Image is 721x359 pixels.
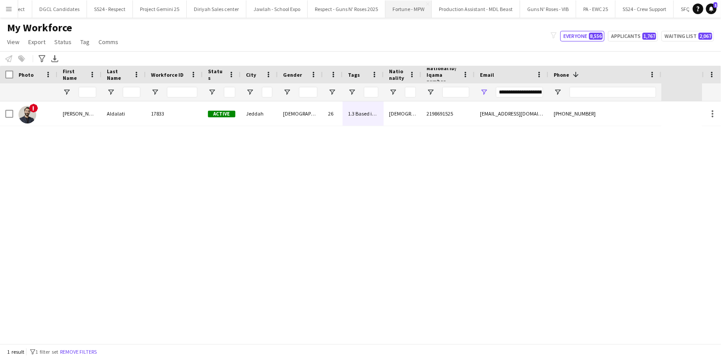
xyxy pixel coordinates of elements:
[560,31,604,41] button: Everyone8,556
[241,101,278,126] div: Jeddah
[35,348,58,355] span: 1 filter set
[642,33,656,40] span: 1,767
[7,21,72,34] span: My Workforce
[615,0,674,18] button: SS24 - Crew Support
[475,101,548,126] div: [EMAIL_ADDRESS][DOMAIN_NAME]
[167,87,197,97] input: Workforce ID Filter Input
[554,88,562,96] button: Open Filter Menu
[29,104,38,112] span: !
[208,88,216,96] button: Open Filter Menu
[348,88,356,96] button: Open Filter Menu
[54,38,72,46] span: Status
[323,101,343,126] div: 26
[49,53,60,64] app-action-btn: Export XLSX
[389,68,405,81] span: Nationality
[77,36,93,48] a: Tag
[63,88,71,96] button: Open Filter Menu
[364,87,378,97] input: Tags Filter Input
[95,36,122,48] a: Comms
[299,87,317,97] input: Gender Filter Input
[146,101,203,126] div: 17833
[58,347,98,357] button: Remove filters
[4,36,23,48] a: View
[661,31,714,41] button: Waiting list2,067
[442,87,469,97] input: National ID/ Iqama number Filter Input
[107,68,130,81] span: Last Name
[385,0,432,18] button: Fortune - MPW
[328,88,336,96] button: Open Filter Menu
[123,87,140,97] input: Last Name Filter Input
[576,0,615,18] button: PA - EWC 25
[283,71,302,78] span: Gender
[63,68,86,81] span: First Name
[51,36,75,48] a: Status
[480,88,488,96] button: Open Filter Menu
[25,36,49,48] a: Export
[427,65,459,85] span: National ID/ Iqama number
[224,87,235,97] input: Status Filter Input
[102,101,146,126] div: Aldalati
[19,71,34,78] span: Photo
[32,0,87,18] button: DGCL Candidates
[246,88,254,96] button: Open Filter Menu
[589,33,603,40] span: 8,556
[79,87,96,97] input: First Name Filter Input
[80,38,90,46] span: Tag
[520,0,576,18] button: Guns N' Roses - VIB
[19,106,36,123] img: Mustafa Aldalati
[151,71,184,78] span: Workforce ID
[389,88,397,96] button: Open Filter Menu
[405,87,416,97] input: Nationality Filter Input
[432,0,520,18] button: Production Assistant - MDL Beast
[674,0,698,18] button: SFQ
[698,33,712,40] span: 2,067
[548,101,661,126] div: [PHONE_NUMBER]
[608,31,658,41] button: Applicants1,767
[570,87,656,97] input: Phone Filter Input
[208,68,225,81] span: Status
[713,2,717,8] span: 1
[427,110,453,117] span: 2198691525
[262,87,272,97] input: City Filter Input
[246,0,308,18] button: Jawlah - School Expo
[37,53,47,64] app-action-btn: Advanced filters
[496,87,543,97] input: Email Filter Input
[348,71,360,78] span: Tags
[246,71,256,78] span: City
[87,0,133,18] button: SS24 - Respect
[208,111,235,117] span: Active
[57,101,102,126] div: [PERSON_NAME]
[706,4,717,14] a: 1
[283,88,291,96] button: Open Filter Menu
[151,88,159,96] button: Open Filter Menu
[480,71,494,78] span: Email
[308,0,385,18] button: Respect - Guns N' Roses 2025
[7,38,19,46] span: View
[427,88,434,96] button: Open Filter Menu
[107,88,115,96] button: Open Filter Menu
[133,0,187,18] button: Project Gemini 25
[343,101,384,126] div: 1.3 Based in [GEOGRAPHIC_DATA], 2.3 English Level = 3/3 Excellent
[28,38,45,46] span: Export
[384,101,421,126] div: [DEMOGRAPHIC_DATA]
[554,71,569,78] span: Phone
[98,38,118,46] span: Comms
[187,0,246,18] button: Diriyah Sales center
[278,101,323,126] div: [DEMOGRAPHIC_DATA]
